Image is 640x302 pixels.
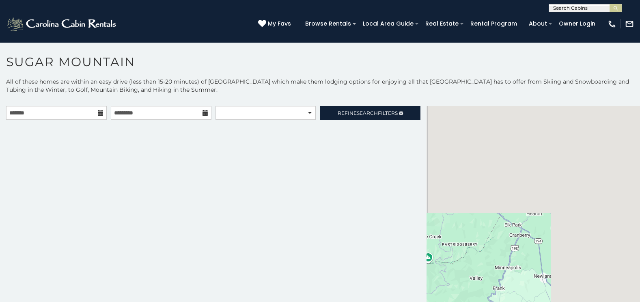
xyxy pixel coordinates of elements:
[338,110,398,116] span: Refine Filters
[258,19,293,28] a: My Favs
[608,19,616,28] img: phone-regular-white.png
[6,16,119,32] img: White-1-2.png
[421,17,463,30] a: Real Estate
[357,110,378,116] span: Search
[320,106,420,120] a: RefineSearchFilters
[359,17,418,30] a: Local Area Guide
[525,17,551,30] a: About
[555,17,599,30] a: Owner Login
[268,19,291,28] span: My Favs
[301,17,355,30] a: Browse Rentals
[625,19,634,28] img: mail-regular-white.png
[466,17,521,30] a: Rental Program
